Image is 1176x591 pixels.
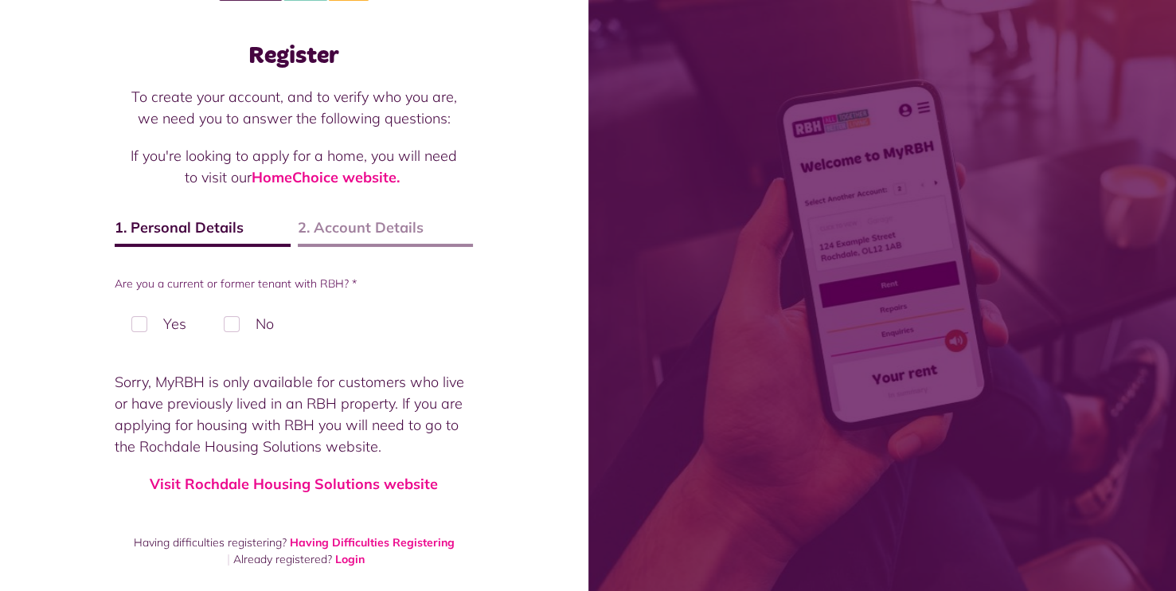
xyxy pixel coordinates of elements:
span: 1. Personal Details [115,217,291,247]
a: Login [335,552,365,566]
a: Visit Rochdale Housing Solutions website [150,475,438,493]
h1: Register [115,41,473,70]
a: Having Difficulties Registering [290,535,455,550]
p: To create your account, and to verify who you are, we need you to answer the following questions: [131,86,457,129]
label: No [207,300,291,347]
p: If you're looking to apply for a home, you will need to visit our [131,145,457,188]
span: Already registered? [233,552,332,566]
label: Are you a current or former tenant with RBH? * [115,276,473,292]
span: 2. Account Details [298,217,474,247]
p: Sorry, MyRBH is only available for customers who live or have previously lived in an RBH property... [115,371,473,457]
span: Having difficulties registering? [134,535,287,550]
label: Yes [115,300,203,347]
a: HomeChoice website. [252,168,400,186]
